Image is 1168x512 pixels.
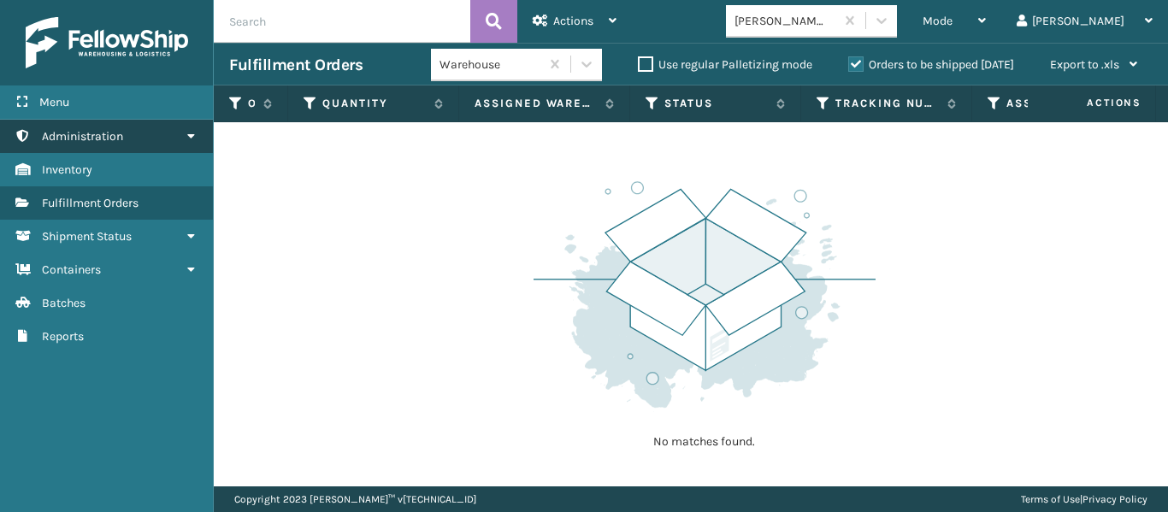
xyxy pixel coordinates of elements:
[1021,486,1147,512] div: |
[248,96,255,111] label: Order Number
[835,96,939,111] label: Tracking Number
[475,96,597,111] label: Assigned Warehouse
[1082,493,1147,505] a: Privacy Policy
[848,57,1014,72] label: Orders to be shipped [DATE]
[734,12,836,30] div: [PERSON_NAME] Brands
[42,129,123,144] span: Administration
[229,55,363,75] h3: Fulfillment Orders
[664,96,768,111] label: Status
[42,229,132,244] span: Shipment Status
[42,196,139,210] span: Fulfillment Orders
[42,329,84,344] span: Reports
[234,486,476,512] p: Copyright 2023 [PERSON_NAME]™ v [TECHNICAL_ID]
[553,14,593,28] span: Actions
[1021,493,1080,505] a: Terms of Use
[42,162,92,177] span: Inventory
[638,57,812,72] label: Use regular Palletizing mode
[322,96,426,111] label: Quantity
[1050,57,1119,72] span: Export to .xls
[42,296,86,310] span: Batches
[923,14,953,28] span: Mode
[439,56,541,74] div: Warehouse
[1006,96,1110,111] label: Assigned Carrier Service
[1033,89,1152,117] span: Actions
[42,262,101,277] span: Containers
[26,17,188,68] img: logo
[39,95,69,109] span: Menu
